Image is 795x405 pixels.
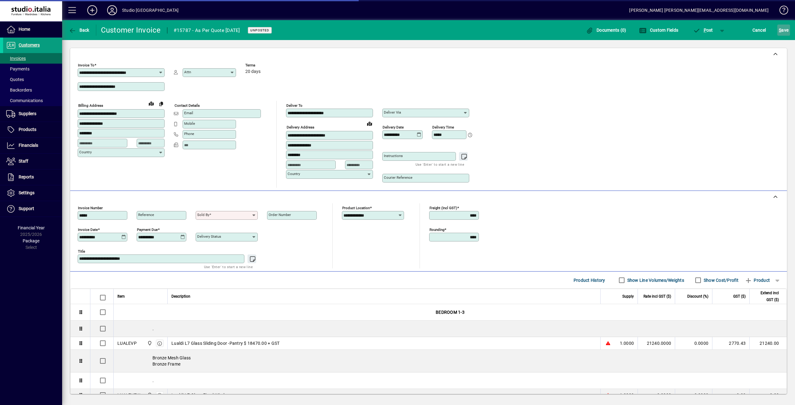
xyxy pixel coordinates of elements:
[3,185,62,201] a: Settings
[184,132,194,136] mat-label: Phone
[250,28,269,32] span: Unposted
[197,234,221,239] mat-label: Delivery status
[23,238,39,243] span: Package
[184,111,193,115] mat-label: Email
[102,5,122,16] button: Profile
[6,66,30,71] span: Payments
[626,277,684,283] label: Show Line Volumes/Weights
[384,154,403,158] mat-label: Instructions
[571,275,608,286] button: Product History
[117,392,140,398] div: LUALEVFW
[78,249,85,254] mat-label: Title
[3,85,62,95] a: Backorders
[146,392,153,398] span: Nugent Street
[3,122,62,137] a: Products
[702,277,738,283] label: Show Cost/Profit
[3,22,62,37] a: Home
[342,206,370,210] mat-label: Product location
[101,25,161,35] div: Customer Invoice
[687,293,708,300] span: Discount (%)
[156,99,166,109] button: Copy to Delivery address
[383,125,404,129] mat-label: Delivery date
[777,25,790,36] button: Save
[114,350,787,372] div: Bronze Mesh Glass Bronze Frame
[675,389,712,402] td: 0.0000
[429,206,457,210] mat-label: Freight (incl GST)
[3,74,62,85] a: Quotes
[742,275,773,286] button: Product
[138,213,154,217] mat-label: Reference
[629,5,769,15] div: [PERSON_NAME] [PERSON_NAME][EMAIL_ADDRESS][DOMAIN_NAME]
[19,27,30,32] span: Home
[117,340,137,346] div: LUALEVP
[753,290,779,303] span: Extend incl GST ($)
[642,392,671,398] div: 0.0000
[775,1,787,21] a: Knowledge Base
[3,138,62,153] a: Financials
[586,28,626,33] span: Documents (0)
[114,304,787,320] div: BEDROOM 1-3
[6,56,26,61] span: Invoices
[6,88,32,92] span: Backorders
[184,121,195,126] mat-label: Mobile
[3,201,62,217] a: Support
[643,293,671,300] span: Rate incl GST ($)
[184,70,191,74] mat-label: Attn
[620,340,634,346] span: 1.0000
[779,28,781,33] span: S
[432,125,454,129] mat-label: Delivery time
[749,389,787,402] td: 0.00
[584,25,628,36] button: Documents (0)
[79,150,92,154] mat-label: Country
[19,159,28,164] span: Staff
[745,275,770,285] span: Product
[67,25,91,36] button: Back
[622,293,634,300] span: Supply
[779,25,788,35] span: ave
[675,337,712,350] td: 0.0000
[171,293,190,300] span: Description
[117,293,125,300] span: Item
[3,169,62,185] a: Reports
[204,263,253,270] mat-hint: Use 'Enter' to start a new line
[18,225,45,230] span: Financial Year
[171,340,279,346] span: Lualdi L7 Glass Sliding Door -Pantry $ 18470.00 + GST
[639,28,678,33] span: Custom Fields
[620,392,634,398] span: 1.0000
[712,389,749,402] td: 0.00
[574,275,605,285] span: Product History
[197,213,209,217] mat-label: Sold by
[3,64,62,74] a: Payments
[146,98,156,108] a: View on map
[286,103,302,108] mat-label: Deliver To
[114,372,787,389] div: .
[712,337,749,350] td: 2770.43
[19,174,34,179] span: Reports
[19,190,34,195] span: Settings
[62,25,96,36] app-page-header-button: Back
[78,63,94,67] mat-label: Invoice To
[19,111,36,116] span: Suppliers
[416,161,464,168] mat-hint: Use 'Enter' to start a new line
[3,53,62,64] a: Invoices
[78,227,98,232] mat-label: Invoice date
[6,77,24,82] span: Quotes
[3,95,62,106] a: Communications
[114,321,787,337] div: .
[642,340,671,346] div: 21240.0000
[704,28,706,33] span: P
[384,110,401,115] mat-label: Deliver via
[288,172,300,176] mat-label: Country
[365,119,375,128] a: View on map
[429,227,444,232] mat-label: Rounding
[733,293,746,300] span: GST ($)
[752,25,766,35] span: Cancel
[69,28,89,33] span: Back
[19,43,40,47] span: Customers
[19,206,34,211] span: Support
[82,5,102,16] button: Add
[245,63,283,67] span: Terms
[3,106,62,122] a: Suppliers
[146,340,153,347] span: Nugent Street
[690,25,716,36] button: Post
